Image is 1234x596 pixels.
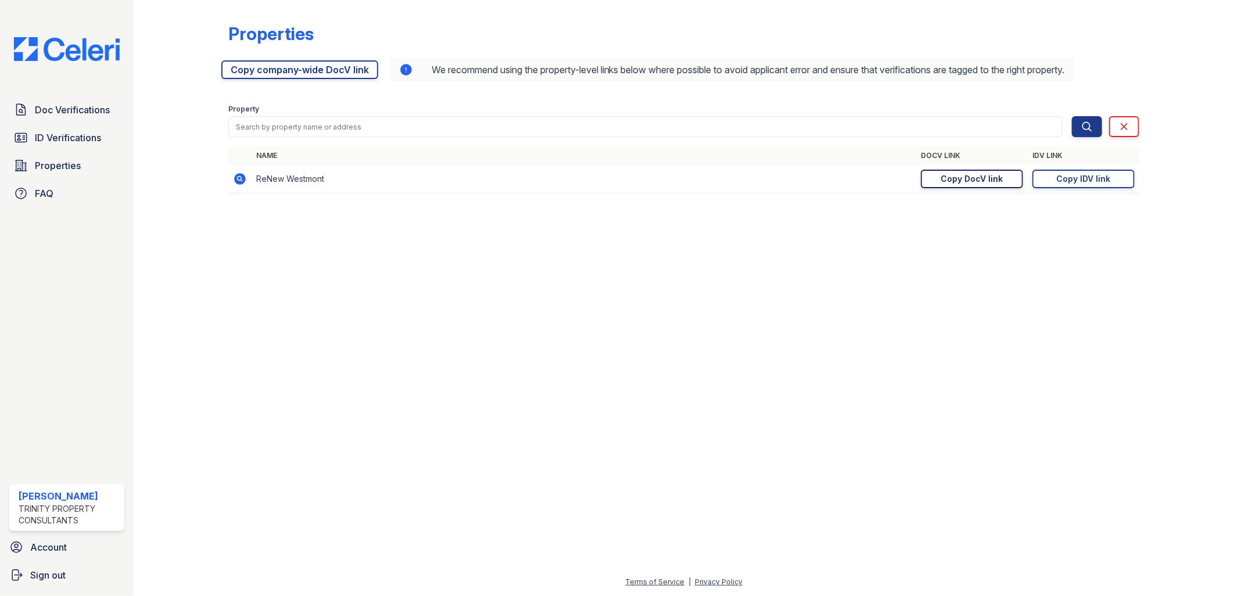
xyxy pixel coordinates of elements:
[30,568,66,582] span: Sign out
[35,103,110,117] span: Doc Verifications
[35,186,53,200] span: FAQ
[35,159,81,173] span: Properties
[916,146,1028,165] th: DocV Link
[19,503,120,526] div: Trinity Property Consultants
[252,165,917,193] td: ReNew Westmont
[19,489,120,503] div: [PERSON_NAME]
[221,60,378,79] a: Copy company-wide DocV link
[9,182,124,205] a: FAQ
[1057,173,1111,185] div: Copy IDV link
[9,98,124,121] a: Doc Verifications
[228,23,314,44] div: Properties
[1028,146,1139,165] th: IDV Link
[921,170,1023,188] a: Copy DocV link
[941,173,1003,185] div: Copy DocV link
[5,536,129,559] a: Account
[390,58,1074,81] div: We recommend using the property-level links below where possible to avoid applicant error and ens...
[1032,170,1135,188] a: Copy IDV link
[5,563,129,587] a: Sign out
[688,577,691,586] div: |
[625,577,684,586] a: Terms of Service
[228,105,259,114] label: Property
[35,131,101,145] span: ID Verifications
[30,540,67,554] span: Account
[228,116,1063,137] input: Search by property name or address
[9,154,124,177] a: Properties
[5,37,129,61] img: CE_Logo_Blue-a8612792a0a2168367f1c8372b55b34899dd931a85d93a1a3d3e32e68fde9ad4.png
[252,146,917,165] th: Name
[695,577,742,586] a: Privacy Policy
[9,126,124,149] a: ID Verifications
